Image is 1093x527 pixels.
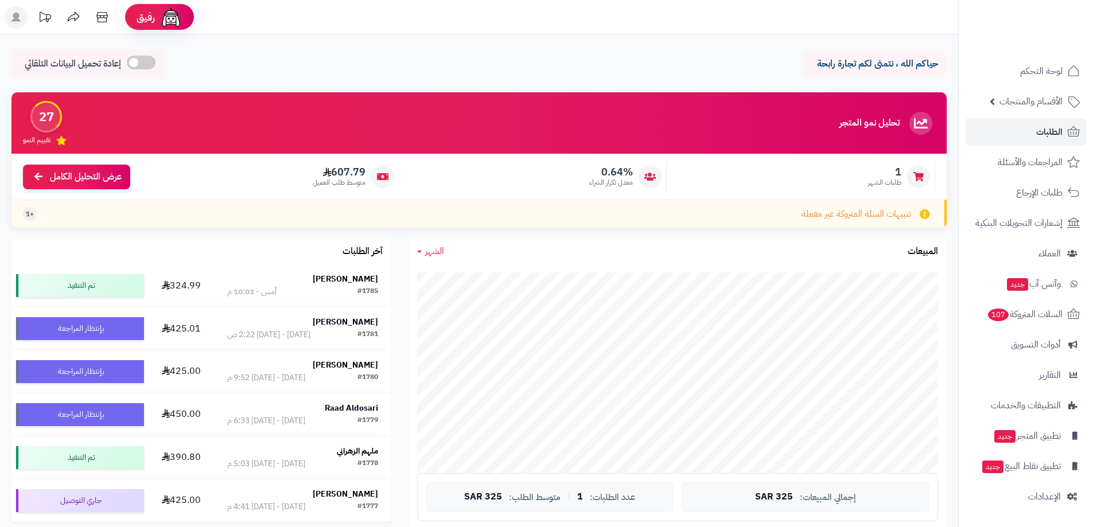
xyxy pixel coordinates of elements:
[755,492,793,502] span: 325 SAR
[868,166,901,178] span: 1
[998,154,1063,170] span: المراجعات والأسئلة
[966,452,1086,480] a: تطبيق نقاط البيعجديد
[337,445,378,457] strong: ملهم الزهراني
[149,350,214,393] td: 425.00
[16,317,144,340] div: بإنتظار المراجعة
[357,329,378,341] div: #1781
[800,493,856,502] span: إجمالي المبيعات:
[589,178,633,188] span: معدل تكرار الشراء
[987,306,1063,322] span: السلات المتروكة
[993,428,1061,444] span: تطبيق المتجر
[868,178,901,188] span: طلبات الشهر
[966,331,1086,358] a: أدوات التسويق
[149,264,214,307] td: 324.99
[966,483,1086,510] a: الإعدادات
[16,274,144,297] div: تم التنفيذ
[966,270,1086,298] a: وآتس آبجديد
[509,493,561,502] span: متوسط الطلب:
[966,240,1086,267] a: العملاء
[966,422,1086,450] a: تطبيق المتجرجديد
[994,430,1016,443] span: جديد
[149,393,214,436] td: 450.00
[1036,124,1063,140] span: الطلبات
[966,57,1086,85] a: لوحة التحكم
[16,446,144,469] div: تم التنفيذ
[23,135,50,145] span: تقييم النمو
[23,165,130,189] a: عرض التحليل الكامل
[227,372,305,384] div: [DATE] - [DATE] 9:52 م
[50,170,122,184] span: عرض التحليل الكامل
[30,6,59,32] a: تحديثات المنصة
[26,209,34,219] span: +1
[1028,489,1061,505] span: الإعدادات
[966,149,1086,176] a: المراجعات والأسئلة
[357,415,378,427] div: #1779
[966,179,1086,206] a: طلبات الإرجاع
[1038,245,1061,261] span: العملاء
[149,436,214,479] td: 390.80
[16,403,144,426] div: بإنتظار المراجعة
[1039,367,1061,383] span: التقارير
[1011,337,1061,353] span: أدوات التسويق
[577,492,583,502] span: 1
[590,493,635,502] span: عدد الطلبات:
[1006,276,1061,292] span: وآتس آب
[966,392,1086,419] a: التطبيقات والخدمات
[982,460,1003,473] span: جديد
[149,479,214,522] td: 425.00
[16,360,144,383] div: بإنتظار المراجعة
[988,309,1009,321] span: 107
[227,501,305,513] div: [DATE] - [DATE] 4:41 م
[137,10,155,24] span: رفيق
[325,402,378,414] strong: Raad Aldosari
[313,488,378,500] strong: [PERSON_NAME]
[839,118,900,128] h3: تحليل نمو المتجر
[812,57,938,71] p: حياكم الله ، نتمنى لكم تجارة رابحة
[966,361,1086,389] a: التقارير
[966,118,1086,146] a: الطلبات
[1016,185,1063,201] span: طلبات الإرجاع
[313,273,378,285] strong: [PERSON_NAME]
[313,178,365,188] span: متوسط طلب العميل
[464,492,502,502] span: 325 SAR
[975,215,1063,231] span: إشعارات التحويلات البنكية
[227,415,305,427] div: [DATE] - [DATE] 6:33 م
[908,247,938,257] h3: المبيعات
[802,208,911,221] span: تنبيهات السلة المتروكة غير مفعلة
[343,247,383,257] h3: آخر الطلبات
[1015,32,1082,56] img: logo-2.png
[357,286,378,298] div: #1785
[981,458,1061,474] span: تطبيق نقاط البيع
[1007,278,1028,291] span: جديد
[16,489,144,512] div: جاري التوصيل
[357,501,378,513] div: #1777
[425,244,444,258] span: الشهر
[966,300,1086,328] a: السلات المتروكة107
[25,57,121,71] span: إعادة تحميل البيانات التلقائي
[999,93,1063,110] span: الأقسام والمنتجات
[313,359,378,371] strong: [PERSON_NAME]
[227,458,305,470] div: [DATE] - [DATE] 5:03 م
[567,493,570,501] span: |
[313,166,365,178] span: 607.79
[589,166,633,178] span: 0.64%
[357,372,378,384] div: #1780
[160,6,182,29] img: ai-face.png
[966,209,1086,237] a: إشعارات التحويلات البنكية
[357,458,378,470] div: #1778
[313,316,378,328] strong: [PERSON_NAME]
[227,286,277,298] div: أمس - 10:03 م
[1020,63,1063,79] span: لوحة التحكم
[149,307,214,350] td: 425.01
[417,245,444,258] a: الشهر
[991,397,1061,413] span: التطبيقات والخدمات
[227,329,310,341] div: [DATE] - [DATE] 2:22 ص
